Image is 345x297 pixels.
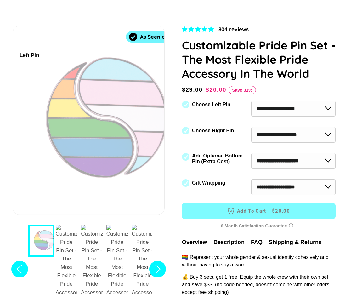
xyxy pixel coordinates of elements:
[272,208,290,214] span: $20.00
[269,238,322,247] button: Shipping & Returns
[192,128,234,134] label: Choose Right Pin
[182,203,336,219] button: Add to Cart —$20.00
[182,26,215,32] span: 4.83 stars
[191,207,326,215] span: Add to Cart —
[218,26,249,32] span: 804 reviews
[229,86,256,94] span: Save 31%
[28,225,54,257] button: 1 / 7
[182,238,207,247] button: Overview
[182,38,336,81] h1: Customizable Pride Pin Set - The Most Flexible Pride Accessory In The World
[206,87,227,93] span: $20.00
[192,180,225,186] label: Gift Wrapping
[182,85,204,94] span: $29.00
[192,102,230,107] label: Choose Left Pin
[182,254,336,269] p: 🏳️‍🌈 Represent your whole gender & sexual identity cohesively and without having to say a word.
[213,238,245,247] button: Description
[182,220,336,232] div: 6 Month Satisfaction Guarantee
[192,153,245,164] label: Add Optional Bottom Pin (Extra Cost)
[182,273,336,296] p: 💰 Buy 3 sets, get 1 free! Equip the whole crew with their own set and save $$$. (no code needed, ...
[13,26,164,215] div: 1 / 7
[251,238,263,247] button: FAQ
